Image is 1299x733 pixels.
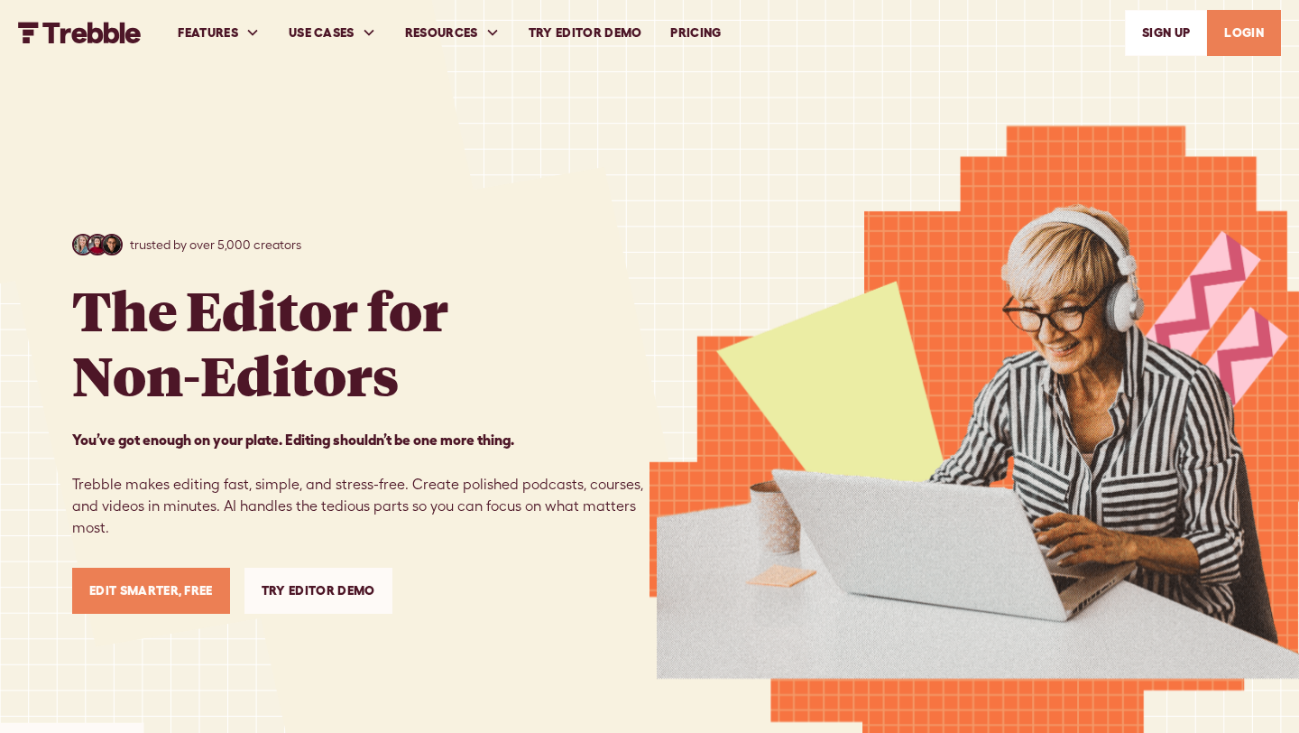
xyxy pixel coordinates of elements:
[72,429,649,539] p: Trebble makes editing fast, simple, and stress-free. Create polished podcasts, courses, and video...
[178,23,238,42] div: FEATURES
[244,568,392,614] a: Try Editor Demo
[72,568,230,614] a: Edit Smarter, Free
[72,431,514,448] strong: You’ve got enough on your plate. Editing shouldn’t be one more thing. ‍
[514,2,657,64] a: Try Editor Demo
[405,23,478,42] div: RESOURCES
[1207,10,1281,56] a: LOGIN
[274,2,391,64] div: USE CASES
[391,2,514,64] div: RESOURCES
[18,22,142,43] img: Trebble FM Logo
[72,277,448,407] h1: The Editor for Non-Editors
[18,22,142,43] a: home
[163,2,274,64] div: FEATURES
[130,236,301,255] p: trusted by over 5,000 creators
[289,23,355,42] div: USE CASES
[1125,10,1207,56] a: SIGn UP
[656,2,735,64] a: PRICING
